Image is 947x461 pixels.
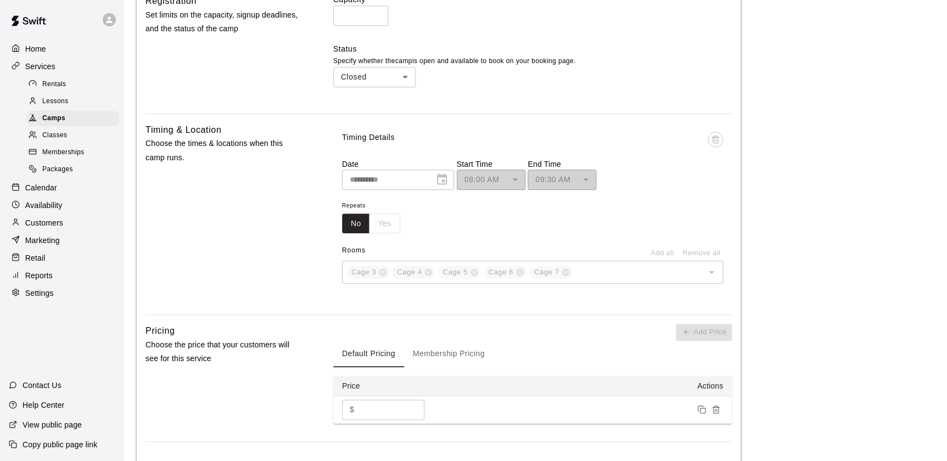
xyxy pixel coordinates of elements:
p: Customers [25,217,63,228]
p: Settings [25,288,54,299]
a: Lessons [26,93,124,110]
p: Choose the times & locations when this camp runs. [145,137,298,164]
th: Price [333,376,443,396]
button: Remove price [709,402,723,417]
a: Memberships [26,144,124,161]
p: Choose the price that your customers will see for this service [145,338,298,366]
a: Classes [26,127,124,144]
div: Classes [26,128,119,143]
p: Date [342,159,454,170]
p: $ [350,404,354,415]
span: This booking is in the past or it already has participants, please delete from the Calendar [708,132,723,159]
a: Packages [26,161,124,178]
a: Calendar [9,179,115,196]
span: Lessons [42,96,69,107]
p: Help Center [23,400,64,411]
a: Reports [9,267,115,284]
button: Default Pricing [333,341,404,367]
div: Memberships [26,145,119,160]
p: Set limits on the capacity, signup deadlines, and the status of the camp [145,8,298,36]
div: Lessons [26,94,119,109]
a: Home [9,41,115,57]
a: Camps [26,110,124,127]
div: Closed [333,67,416,87]
h6: Timing & Location [145,123,221,137]
p: Services [25,61,55,72]
p: Specify whether the camp is open and available to book on your booking page. [333,56,732,67]
a: Availability [9,197,115,213]
label: Status [333,43,732,54]
p: Marketing [25,235,60,246]
div: Camps [26,111,119,126]
p: Reports [25,270,53,281]
button: Membership Pricing [404,341,494,367]
a: Customers [9,215,115,231]
span: Repeats [342,199,409,213]
span: Rooms [342,246,366,254]
th: Actions [443,376,732,396]
div: outlined button group [342,213,400,234]
p: Contact Us [23,380,61,391]
p: View public page [23,419,82,430]
div: Rentals [26,77,119,92]
p: Availability [25,200,63,211]
span: Memberships [42,147,84,158]
a: Rentals [26,76,124,93]
span: Rentals [42,79,66,90]
a: Services [9,58,115,75]
button: Duplicate price [694,402,709,417]
p: Start Time [457,159,525,170]
p: End Time [528,159,596,170]
span: Classes [42,130,67,141]
button: No [342,213,370,234]
p: Calendar [25,182,57,193]
p: Retail [25,252,46,263]
h6: Pricing [145,324,175,338]
span: Camps [42,113,65,124]
a: Marketing [9,232,115,249]
p: Timing Details [342,132,395,143]
a: Settings [9,285,115,301]
span: Packages [42,164,73,175]
div: Packages [26,162,119,177]
p: Copy public page link [23,439,97,450]
p: Home [25,43,46,54]
a: Retail [9,250,115,266]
